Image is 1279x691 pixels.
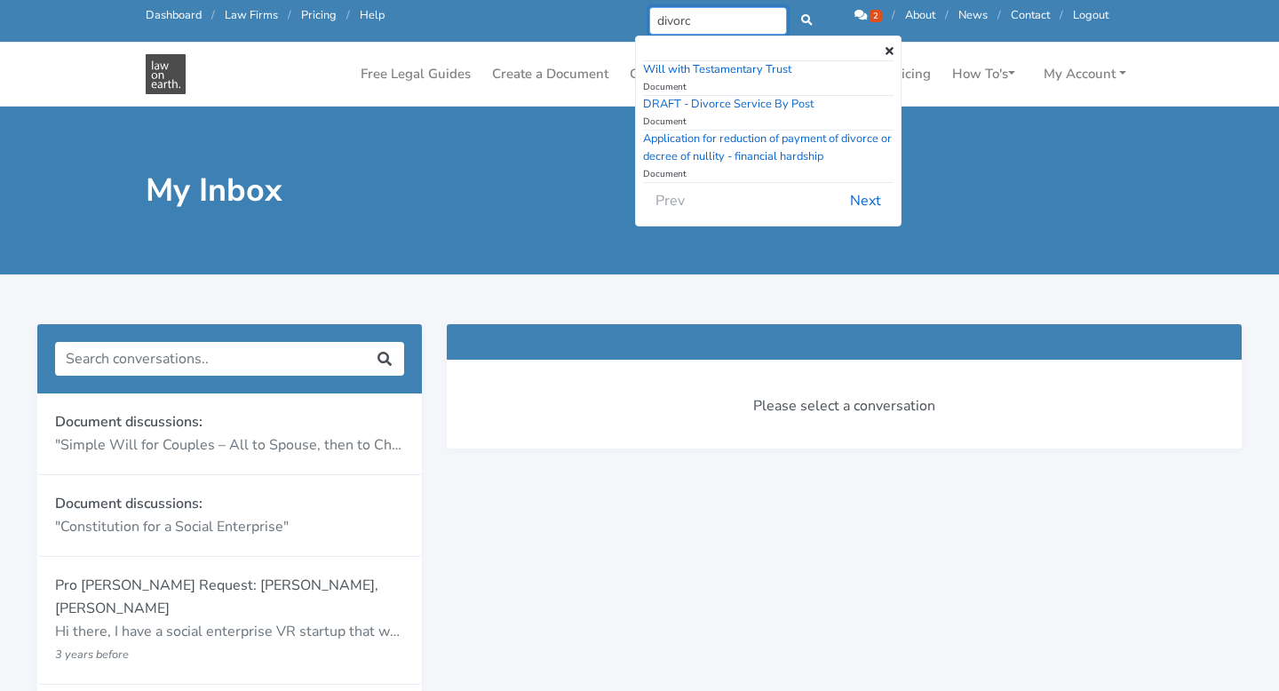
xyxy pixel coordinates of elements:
[55,434,404,457] p: "Simple Will for Couples – All to Spouse, then to Children (Does not include a Testamentary Discr...
[643,115,687,128] small: Document
[1037,57,1133,91] a: My Account
[211,7,215,23] span: /
[346,7,350,23] span: /
[838,184,893,218] button: Next
[643,81,687,93] small: Document
[146,54,186,94] img: Law On Earth
[997,7,1001,23] span: /
[643,131,892,163] a: Application for reduction of payment of divorce or decree of nullity - financial hardship
[37,393,422,475] a: Document discussions: "Simple Will for Couples – All to Spouse, then to Children (Does not includ...
[301,7,337,23] a: Pricing
[643,61,791,77] a: Will with Testamentary Trust
[892,7,895,23] span: /
[958,7,988,23] a: News
[643,168,687,180] small: Document
[1073,7,1108,23] a: Logout
[55,621,404,644] p: Hi there, I have a social enterprise VR startup that went on hold with COVID and I'm still a sole...
[623,57,741,91] a: Get Legal Advice
[288,7,291,23] span: /
[870,10,882,22] span: 2
[55,647,129,663] small: 3 years before
[37,475,422,557] a: Document discussions: "Constitution for a Social Enterprise"
[360,7,385,23] a: Help
[146,7,202,23] a: Dashboard
[1011,7,1050,23] a: Contact
[649,7,787,35] input: Search
[55,516,404,539] p: "Constitution for a Social Enterprise"
[55,493,404,516] p: Document discussions:
[1060,7,1063,23] span: /
[225,7,278,23] a: Law Firms
[146,171,627,210] h1: My Inbox
[37,557,422,684] a: Pro [PERSON_NAME] Request: [PERSON_NAME],[PERSON_NAME] Hi there, I have a social enterprise VR st...
[643,96,814,112] a: DRAFT - Divorce Service By Post
[55,411,404,434] p: Document discussions:
[485,57,616,91] a: Create a Document
[354,57,478,91] a: Free Legal Guides
[55,575,404,620] p: Pro [PERSON_NAME] Request: [PERSON_NAME],[PERSON_NAME]
[854,7,885,23] a: 2
[905,7,935,23] a: About
[880,57,938,91] a: Pricing
[945,57,1022,91] a: How To's
[945,7,949,23] span: /
[465,377,1224,434] div: Please select a conversation
[55,342,366,376] input: Search conversations..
